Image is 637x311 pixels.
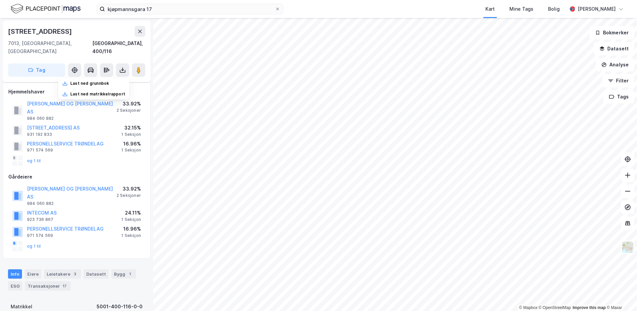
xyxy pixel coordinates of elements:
[8,88,145,96] div: Hjemmelshaver
[121,132,141,137] div: 1 Seksjon
[578,5,616,13] div: [PERSON_NAME]
[27,132,52,137] div: 931 192 833
[127,271,133,277] div: 1
[485,5,495,13] div: Kart
[27,116,54,121] div: 984 060 882
[604,279,637,311] div: Kontrollprogram for chat
[117,108,141,113] div: 2 Seksjoner
[602,74,634,87] button: Filter
[25,269,41,279] div: Eiere
[27,147,53,153] div: 971 574 569
[121,225,141,233] div: 16.96%
[121,147,141,153] div: 1 Seksjon
[105,4,275,14] input: Søk på adresse, matrikkel, gårdeiere, leietakere eller personer
[604,279,637,311] iframe: Chat Widget
[596,58,634,71] button: Analyse
[121,140,141,148] div: 16.96%
[117,185,141,193] div: 33.92%
[27,233,53,238] div: 971 574 569
[589,26,634,39] button: Bokmerker
[25,281,71,291] div: Transaksjoner
[84,269,109,279] div: Datasett
[72,271,78,277] div: 3
[519,305,537,310] a: Mapbox
[8,26,73,37] div: [STREET_ADDRESS]
[594,42,634,55] button: Datasett
[573,305,606,310] a: Improve this map
[61,283,68,289] div: 17
[539,305,571,310] a: OpenStreetMap
[121,233,141,238] div: 1 Seksjon
[27,201,54,206] div: 984 060 882
[11,303,32,311] div: Matrikkel
[97,303,143,311] div: 5001-400-116-0-0
[121,124,141,132] div: 32.15%
[509,5,533,13] div: Mine Tags
[27,217,53,222] div: 923 736 867
[111,269,136,279] div: Bygg
[8,39,92,55] div: 7013, [GEOGRAPHIC_DATA], [GEOGRAPHIC_DATA]
[92,39,145,55] div: [GEOGRAPHIC_DATA], 400/116
[121,217,141,222] div: 1 Seksjon
[8,173,145,181] div: Gårdeiere
[603,90,634,103] button: Tags
[11,3,81,15] img: logo.f888ab2527a4732fd821a326f86c7f29.svg
[8,269,22,279] div: Info
[621,241,634,254] img: Z
[70,81,109,86] div: Last ned grunnbok
[8,281,22,291] div: ESG
[8,63,65,77] button: Tag
[117,193,141,198] div: 2 Seksjoner
[117,100,141,108] div: 33.92%
[548,5,560,13] div: Bolig
[70,91,125,97] div: Last ned matrikkelrapport
[121,209,141,217] div: 24.11%
[44,269,81,279] div: Leietakere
